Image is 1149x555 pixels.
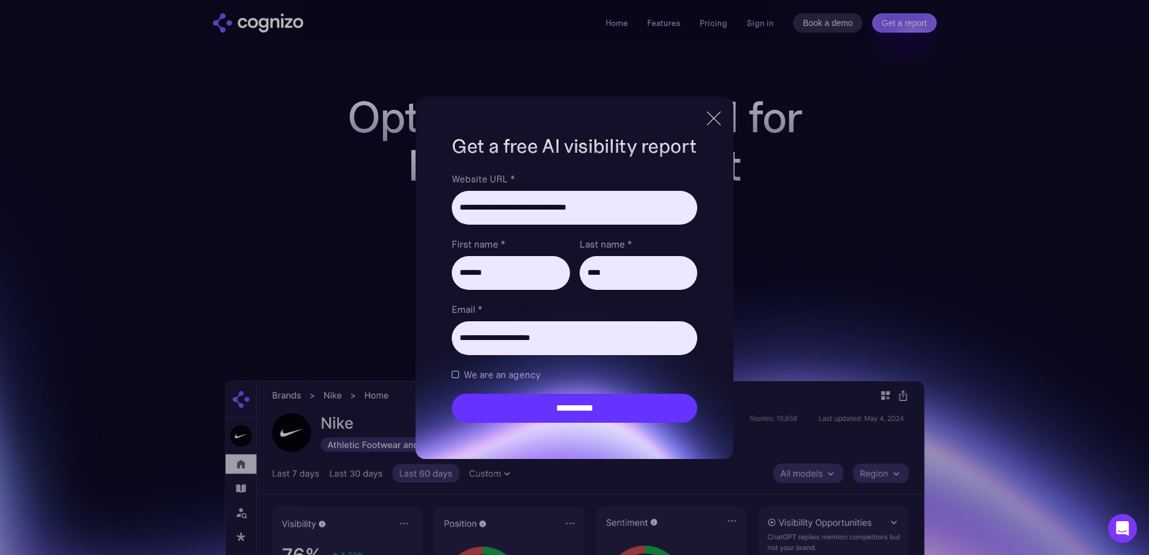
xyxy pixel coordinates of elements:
form: Brand Report Form [452,172,697,423]
label: Website URL * [452,172,697,186]
div: Open Intercom Messenger [1108,514,1137,543]
h1: Get a free AI visibility report [452,133,697,159]
label: Last name * [580,237,697,251]
label: First name * [452,237,569,251]
label: Email * [452,302,697,316]
span: We are an agency [464,367,540,382]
